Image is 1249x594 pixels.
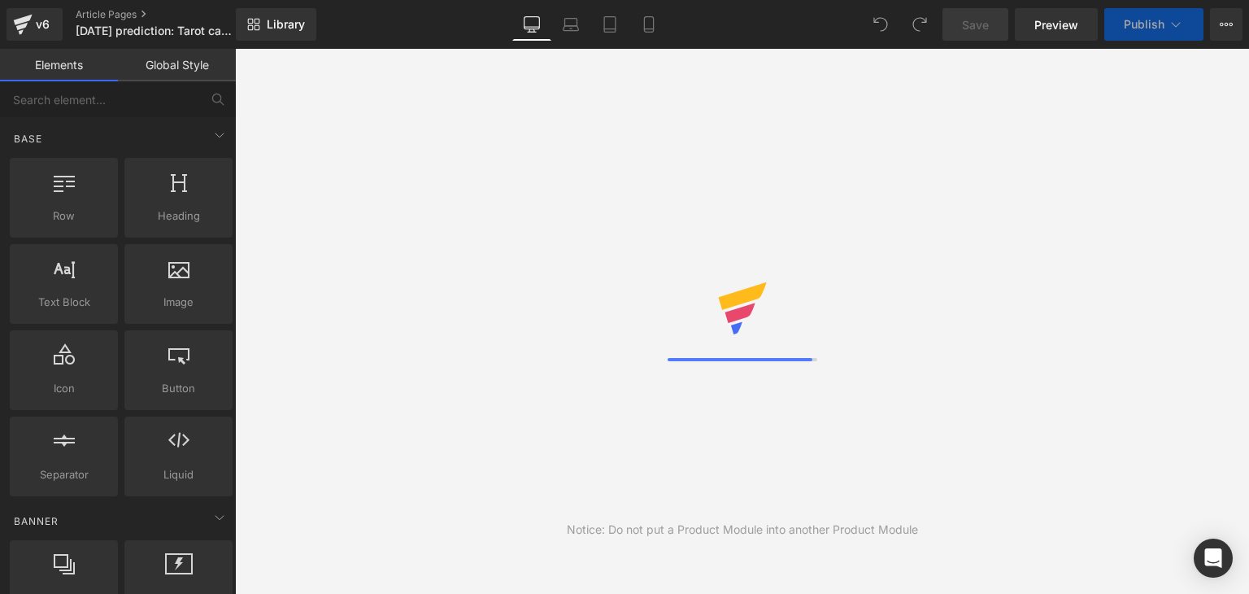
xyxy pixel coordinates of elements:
span: Banner [12,513,60,529]
span: Button [129,380,228,397]
div: Open Intercom Messenger [1194,539,1233,578]
div: Notice: Do not put a Product Module into another Product Module [567,521,918,539]
a: Laptop [551,8,590,41]
button: Redo [903,8,936,41]
span: Image [129,294,228,311]
a: Tablet [590,8,629,41]
span: Heading [129,207,228,225]
span: Preview [1034,16,1078,33]
button: Publish [1104,8,1203,41]
span: Liquid [129,466,228,483]
div: v6 [33,14,53,35]
a: Mobile [629,8,668,41]
span: Text Block [15,294,113,311]
a: New Library [236,8,316,41]
span: Save [962,16,989,33]
a: v6 [7,8,63,41]
a: Global Style [118,49,236,81]
span: Row [15,207,113,225]
a: Article Pages [76,8,263,21]
span: Separator [15,466,113,483]
span: Publish [1124,18,1164,31]
span: Base [12,131,44,146]
span: Icon [15,380,113,397]
button: Undo [864,8,897,41]
span: Library [267,17,305,32]
span: [DATE] prediction: Tarot card reading [76,24,232,37]
a: Desktop [512,8,551,41]
button: More [1210,8,1242,41]
a: Preview [1015,8,1098,41]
